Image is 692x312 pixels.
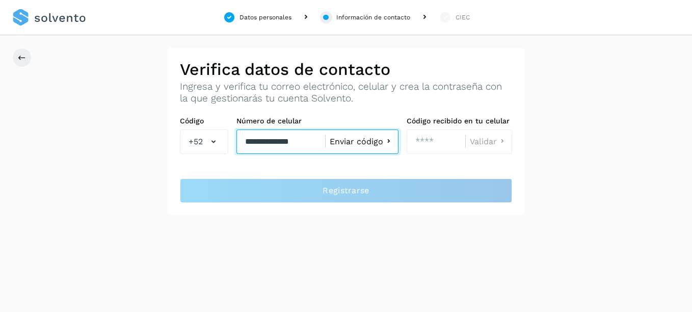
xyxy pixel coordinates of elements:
[470,138,497,146] span: Validar
[180,60,512,79] h2: Verifica datos de contacto
[456,13,470,22] div: CIEC
[189,136,203,148] span: +52
[239,13,291,22] div: Datos personales
[330,138,383,146] span: Enviar código
[180,117,228,125] label: Código
[180,81,512,105] p: Ingresa y verifica tu correo electrónico, celular y crea la contraseña con la que gestionarás tu ...
[323,185,369,196] span: Registrarse
[407,117,512,125] label: Código recibido en tu celular
[470,136,508,147] button: Validar
[236,117,398,125] label: Número de celular
[336,13,410,22] div: Información de contacto
[330,136,394,147] button: Enviar código
[180,178,512,203] button: Registrarse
